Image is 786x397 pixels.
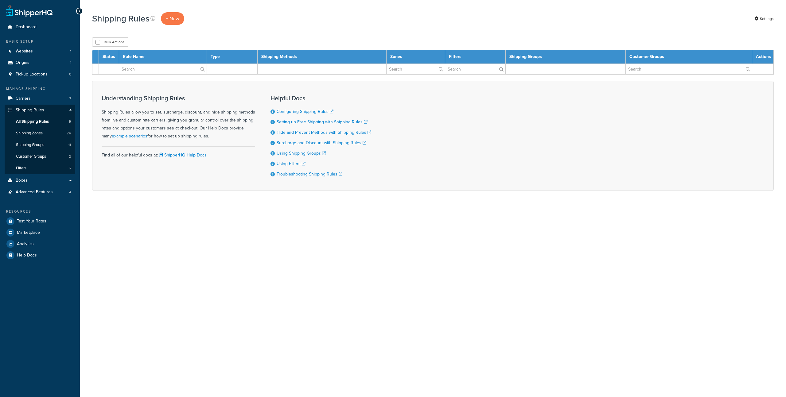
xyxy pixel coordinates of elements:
[16,119,49,124] span: All Shipping Rules
[161,12,184,25] a: + New
[69,96,71,101] span: 7
[16,142,44,148] span: Shipping Groups
[5,105,75,116] a: Shipping Rules
[16,96,31,101] span: Carriers
[16,49,33,54] span: Websites
[754,14,774,23] a: Settings
[5,163,75,174] a: Filters 5
[5,238,75,249] a: Analytics
[626,50,752,64] th: Customer Groups
[5,175,75,186] a: Boxes
[70,49,71,54] span: 1
[119,64,207,74] input: Search
[166,15,179,22] span: + New
[16,25,37,30] span: Dashboard
[5,57,75,68] a: Origins 1
[16,178,28,183] span: Boxes
[5,227,75,238] a: Marketplace
[16,131,43,136] span: Shipping Zones
[277,160,305,167] a: Using Filters
[5,57,75,68] li: Origins
[5,139,75,151] a: Shipping Groups 11
[69,166,71,171] span: 5
[277,119,368,125] a: Setting up Free Shipping with Shipping Rules
[5,187,75,198] a: Advanced Features 4
[16,190,53,195] span: Advanced Features
[5,139,75,151] li: Shipping Groups
[92,37,128,47] button: Bulk Actions
[387,50,445,64] th: Zones
[69,72,71,77] span: 0
[16,166,26,171] span: Filters
[102,146,255,159] div: Find all of our helpful docs at:
[67,131,71,136] span: 24
[158,152,207,158] a: ShipperHQ Help Docs
[16,60,29,65] span: Origins
[102,95,255,102] h3: Understanding Shipping Rules
[257,50,387,64] th: Shipping Methods
[387,64,445,74] input: Search
[277,129,371,136] a: Hide and Prevent Methods with Shipping Rules
[68,142,71,148] span: 11
[16,108,44,113] span: Shipping Rules
[506,50,626,64] th: Shipping Groups
[5,69,75,80] li: Pickup Locations
[99,50,119,64] th: Status
[5,46,75,57] li: Websites
[277,108,333,115] a: Configuring Shipping Rules
[5,46,75,57] a: Websites 1
[102,95,255,140] div: Shipping Rules allow you to set, surcharge, discount, and hide shipping methods from live and cus...
[69,190,71,195] span: 4
[119,50,207,64] th: Rule Name
[5,128,75,139] li: Shipping Zones
[5,128,75,139] a: Shipping Zones 24
[16,72,48,77] span: Pickup Locations
[5,187,75,198] li: Advanced Features
[207,50,257,64] th: Type
[17,253,37,258] span: Help Docs
[5,105,75,175] li: Shipping Rules
[17,230,40,235] span: Marketplace
[70,60,71,65] span: 1
[112,133,147,139] a: example scenarios
[17,219,46,224] span: Test Your Rates
[5,93,75,104] a: Carriers 7
[92,13,150,25] h1: Shipping Rules
[5,151,75,162] li: Customer Groups
[5,209,75,214] div: Resources
[5,151,75,162] a: Customer Groups 2
[5,39,75,44] div: Basic Setup
[445,64,505,74] input: Search
[277,171,342,177] a: Troubleshooting Shipping Rules
[5,21,75,33] a: Dashboard
[752,50,774,64] th: Actions
[270,95,371,102] h3: Helpful Docs
[69,154,71,159] span: 2
[626,64,752,74] input: Search
[16,154,46,159] span: Customer Groups
[277,140,366,146] a: Surcharge and Discount with Shipping Rules
[5,69,75,80] a: Pickup Locations 0
[5,116,75,127] li: All Shipping Rules
[5,163,75,174] li: Filters
[5,116,75,127] a: All Shipping Rules 9
[69,119,71,124] span: 9
[277,150,326,156] a: Using Shipping Groups
[445,50,506,64] th: Filters
[17,241,34,247] span: Analytics
[5,250,75,261] a: Help Docs
[6,5,53,17] a: ShipperHQ Home
[5,86,75,91] div: Manage Shipping
[5,93,75,104] li: Carriers
[5,216,75,227] a: Test Your Rates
